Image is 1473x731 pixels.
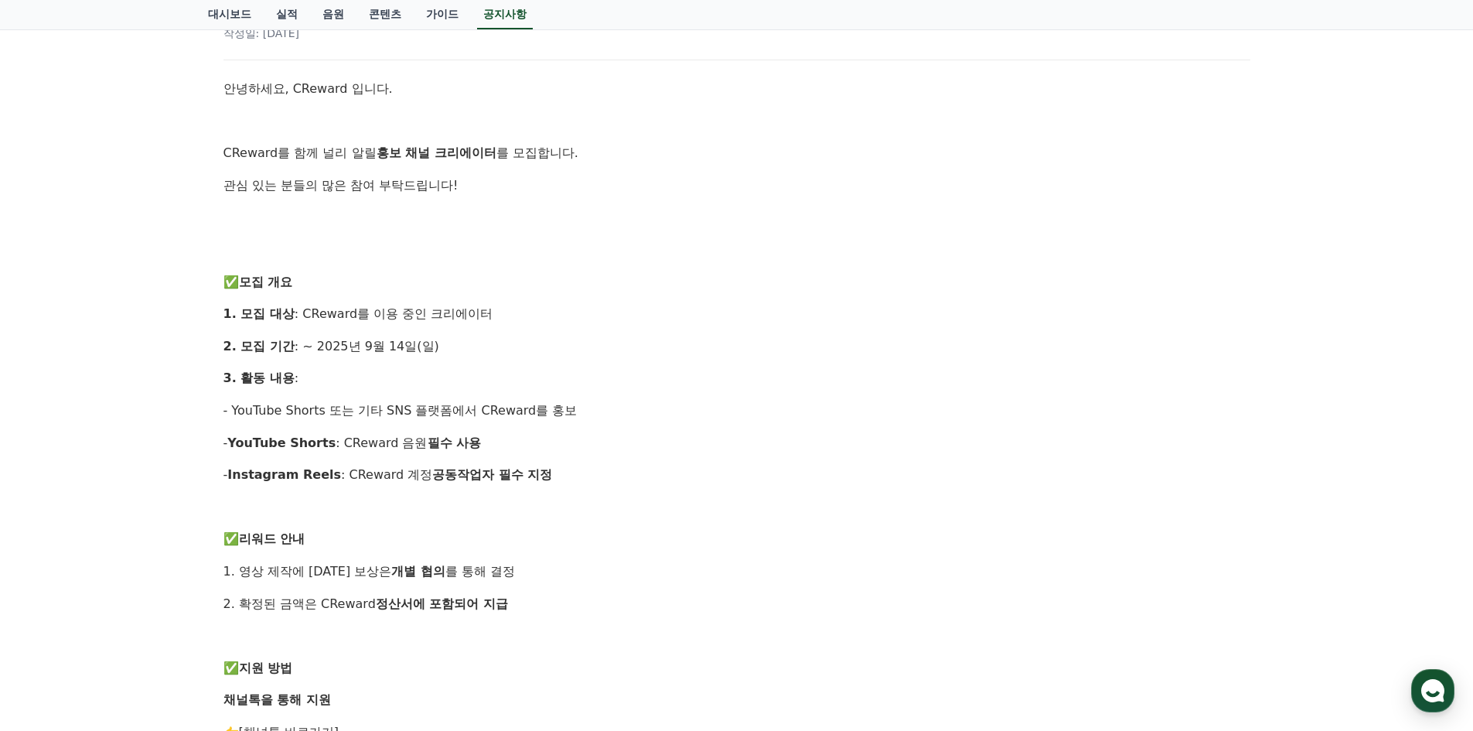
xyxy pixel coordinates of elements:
[391,564,445,579] strong: 개별 협의
[223,27,300,39] span: 작성일: [DATE]
[223,529,1250,549] p: ✅
[428,436,482,450] strong: 필수 사용
[227,467,341,482] strong: Instagram Reels
[223,562,1250,582] p: 1. 영상 제작에 [DATE] 보상은 를 통해 결정
[227,436,336,450] strong: YouTube Shorts
[239,531,305,546] strong: 리워드 안내
[223,658,1250,678] p: ✅
[223,368,1250,388] p: :
[223,692,331,707] strong: 채널톡을 통해 지원
[223,336,1250,357] p: : ~ 2025년 9월 14일(일)
[223,401,1250,421] p: - YouTube Shorts 또는 기타 SNS 플랫폼에서 CReward를 홍보
[223,465,1250,485] p: - : CReward 계정
[223,433,1250,453] p: - : CReward 음원
[377,145,496,160] strong: 홍보 채널 크리에이터
[223,143,1250,163] p: CReward를 함께 널리 알릴 를 모집합니다.
[376,596,508,611] strong: 정산서에 포함되어 지급
[223,306,295,321] strong: 1. 모집 대상
[223,371,295,385] strong: 3. 활동 내용
[223,176,1250,196] p: 관심 있는 분들의 많은 참여 부탁드립니다!
[223,272,1250,292] p: ✅
[223,594,1250,614] p: 2. 확정된 금액은 CReward
[199,490,297,529] a: 설정
[102,490,199,529] a: 대화
[223,339,295,354] strong: 2. 모집 기간
[49,514,58,526] span: 홈
[239,514,257,526] span: 설정
[5,490,102,529] a: 홈
[432,467,552,482] strong: 공동작업자 필수 지정
[142,514,160,527] span: 대화
[239,275,293,289] strong: 모집 개요
[223,79,1250,99] p: 안녕하세요, CReward 입니다.
[223,304,1250,324] p: : CReward를 이용 중인 크리에이터
[239,661,293,675] strong: 지원 방법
